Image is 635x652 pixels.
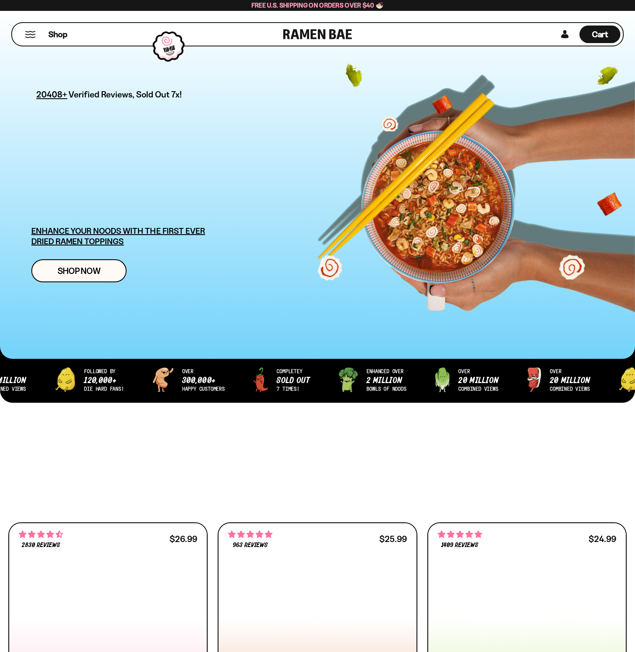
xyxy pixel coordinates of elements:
span: Shop [48,29,67,40]
a: Shop Now [31,259,127,282]
a: Shop [48,26,67,43]
div: $25.99 [379,535,407,543]
div: Cart [579,23,620,46]
div: $26.99 [170,535,197,543]
span: Free U.S. Shipping on Orders over $40 🍜 [251,1,384,9]
div: $24.99 [589,535,616,543]
span: Verified Reviews, Sold Out 7x! [69,89,182,100]
span: 1409 reviews [441,542,478,549]
span: 20408+ [36,88,67,101]
span: 4.76 stars [438,529,482,540]
span: 2830 reviews [22,542,60,549]
span: 4.75 stars [228,529,272,540]
span: Cart [592,29,608,39]
button: Mobile Menu Trigger [25,31,36,38]
span: 4.68 stars [19,529,63,540]
span: Shop Now [58,266,101,275]
span: 963 reviews [233,542,268,549]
